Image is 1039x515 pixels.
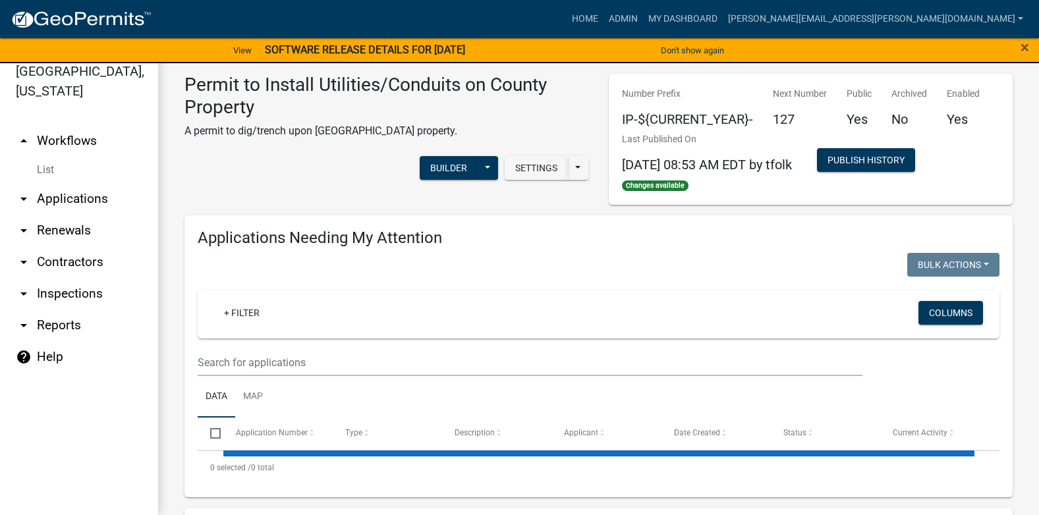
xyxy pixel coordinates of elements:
span: Current Activity [893,428,947,437]
i: arrow_drop_down [16,317,32,333]
i: arrow_drop_down [16,286,32,302]
p: Next Number [773,87,827,101]
h3: Permit to Install Utilities/Conduits on County Property [184,74,589,118]
p: Public [847,87,872,101]
datatable-header-cell: Current Activity [880,418,990,449]
h5: Yes [947,111,980,127]
datatable-header-cell: Applicant [551,418,661,449]
button: Publish History [817,148,915,172]
datatable-header-cell: Description [442,418,551,449]
datatable-header-cell: Type [333,418,442,449]
datatable-header-cell: Date Created [661,418,770,449]
span: Applicant [564,428,598,437]
p: Enabled [947,87,980,101]
h5: 127 [773,111,827,127]
h5: Yes [847,111,872,127]
wm-modal-confirm: Workflow Publish History [817,155,915,166]
a: + Filter [213,301,270,325]
i: arrow_drop_down [16,191,32,207]
span: Date Created [674,428,720,437]
button: Close [1021,40,1029,55]
button: Don't show again [656,40,729,61]
span: Application Number [236,428,308,437]
button: Columns [918,301,983,325]
h4: Applications Needing My Attention [198,229,999,248]
span: × [1021,38,1029,57]
p: Archived [891,87,927,101]
span: Type [345,428,362,437]
a: Data [198,376,235,418]
a: [PERSON_NAME][EMAIL_ADDRESS][PERSON_NAME][DOMAIN_NAME] [723,7,1028,32]
p: Last Published On [622,132,792,146]
i: help [16,349,32,365]
span: Description [455,428,495,437]
button: Settings [505,156,568,180]
h5: No [891,111,927,127]
span: [DATE] 08:53 AM EDT by tfolk [622,157,792,173]
a: My Dashboard [643,7,723,32]
a: Admin [604,7,643,32]
button: Builder [420,156,478,180]
datatable-header-cell: Status [771,418,880,449]
input: Search for applications [198,349,862,376]
a: View [228,40,257,61]
p: A permit to dig/trench upon [GEOGRAPHIC_DATA] property. [184,123,589,139]
span: Status [783,428,806,437]
a: Map [235,376,271,418]
span: 0 selected / [210,463,251,472]
div: 0 total [198,451,999,484]
datatable-header-cell: Select [198,418,223,449]
i: arrow_drop_down [16,254,32,270]
a: Home [567,7,604,32]
p: Number Prefix [622,87,753,101]
h5: IP-${CURRENT_YEAR}- [622,111,753,127]
datatable-header-cell: Application Number [223,418,332,449]
button: Bulk Actions [907,253,999,277]
i: arrow_drop_up [16,133,32,149]
i: arrow_drop_down [16,223,32,238]
span: Changes available [622,180,689,191]
strong: SOFTWARE RELEASE DETAILS FOR [DATE] [265,43,465,56]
